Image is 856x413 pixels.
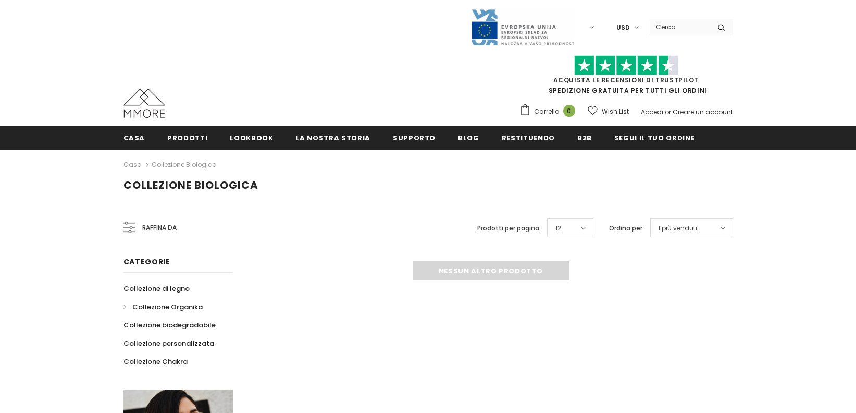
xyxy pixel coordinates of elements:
[123,320,216,330] span: Collezione biodegradabile
[123,178,258,192] span: Collezione biologica
[659,223,697,234] span: I più venduti
[502,126,555,149] a: Restituendo
[616,22,630,33] span: USD
[577,126,592,149] a: B2B
[123,316,216,334] a: Collezione biodegradabile
[577,133,592,143] span: B2B
[614,126,694,149] a: Segui il tuo ordine
[230,126,273,149] a: Lookbook
[555,223,561,234] span: 12
[673,107,733,116] a: Creare un account
[167,126,207,149] a: Prodotti
[519,60,733,95] span: SPEDIZIONE GRATUITA PER TUTTI GLI ORDINI
[393,126,436,149] a: supporto
[230,133,273,143] span: Lookbook
[563,105,575,117] span: 0
[393,133,436,143] span: supporto
[470,22,575,31] a: Javni Razpis
[502,133,555,143] span: Restituendo
[665,107,671,116] span: or
[602,106,629,117] span: Wish List
[123,89,165,118] img: Casi MMORE
[132,302,203,312] span: Collezione Organika
[123,357,188,367] span: Collezione Chakra
[458,126,479,149] a: Blog
[609,223,642,234] label: Ordina per
[123,334,214,353] a: Collezione personalizzata
[167,133,207,143] span: Prodotti
[534,106,559,117] span: Carrello
[123,159,142,171] a: Casa
[519,104,580,119] a: Carrello 0
[142,222,177,234] span: Raffina da
[123,284,190,294] span: Collezione di legno
[123,298,203,316] a: Collezione Organika
[123,133,145,143] span: Casa
[650,19,710,34] input: Search Site
[123,126,145,149] a: Casa
[123,353,188,371] a: Collezione Chakra
[123,280,190,298] a: Collezione di legno
[123,338,214,348] span: Collezione personalizzata
[470,8,575,46] img: Javni Razpis
[296,133,370,143] span: La nostra storia
[553,76,699,84] a: Acquista le recensioni di TrustPilot
[641,107,663,116] a: Accedi
[477,223,539,234] label: Prodotti per pagina
[296,126,370,149] a: La nostra storia
[614,133,694,143] span: Segui il tuo ordine
[458,133,479,143] span: Blog
[588,102,629,120] a: Wish List
[574,55,678,76] img: Fidati di Pilot Stars
[152,160,217,169] a: Collezione biologica
[123,257,170,267] span: Categorie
